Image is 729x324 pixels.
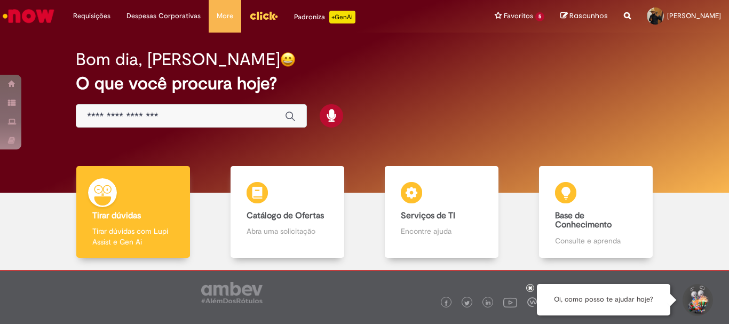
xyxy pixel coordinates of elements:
[464,301,470,306] img: logo_footer_twitter.png
[527,297,537,307] img: logo_footer_workplace.png
[443,301,449,306] img: logo_footer_facebook.png
[247,226,328,236] p: Abra uma solicitação
[201,282,263,303] img: logo_footer_ambev_rotulo_gray.png
[681,284,713,316] button: Iniciar Conversa de Suporte
[92,226,173,247] p: Tirar dúvidas com Lupi Assist e Gen Ai
[76,74,653,93] h2: O que você procura hoje?
[401,210,455,221] b: Serviços de TI
[92,210,141,221] b: Tirar dúvidas
[555,210,612,231] b: Base de Conhecimento
[1,5,56,27] img: ServiceNow
[503,295,517,309] img: logo_footer_youtube.png
[76,50,280,69] h2: Bom dia, [PERSON_NAME]
[667,11,721,20] span: [PERSON_NAME]
[555,235,636,246] p: Consulte e aprenda
[364,166,519,258] a: Serviços de TI Encontre ajuda
[247,210,324,221] b: Catálogo de Ofertas
[486,300,491,306] img: logo_footer_linkedin.png
[401,226,482,236] p: Encontre ajuda
[210,166,364,258] a: Catálogo de Ofertas Abra uma solicitação
[56,166,210,258] a: Tirar dúvidas Tirar dúvidas com Lupi Assist e Gen Ai
[537,284,670,315] div: Oi, como posso te ajudar hoje?
[519,166,673,258] a: Base de Conhecimento Consulte e aprenda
